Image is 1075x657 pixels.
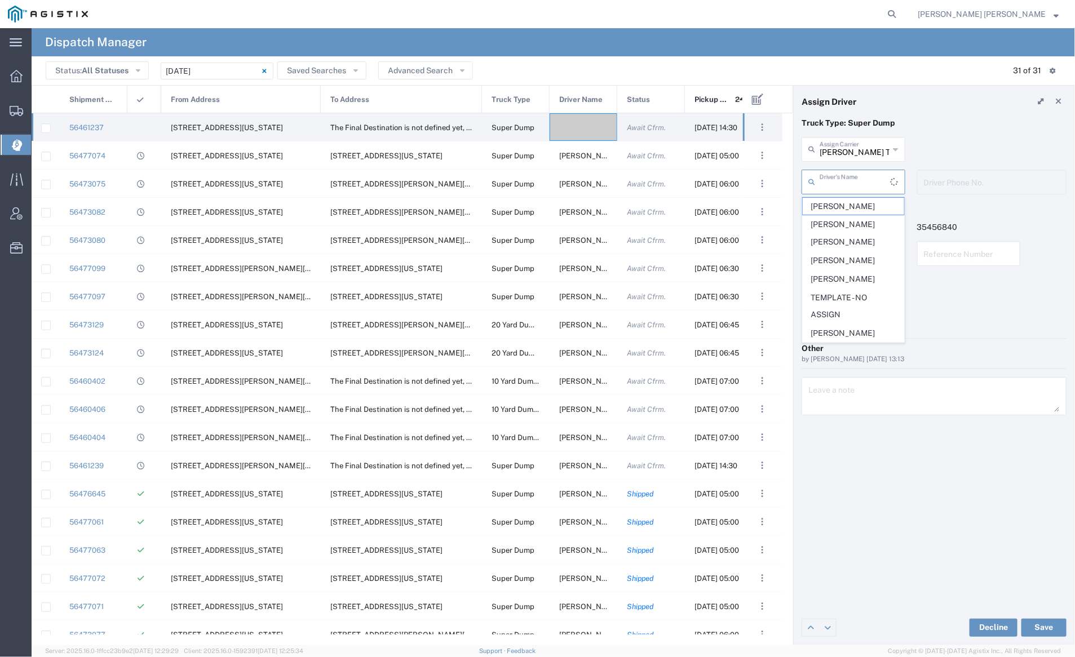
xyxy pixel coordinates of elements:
span: Shipped [627,518,654,526]
span: 6527 Calaveras Rd, Sunol, California, 94586, United States [171,602,283,611]
button: ... [755,317,771,332]
span: . . . [762,459,764,472]
span: 6527 Calaveras Rd, Sunol, California, 94586, United States [171,574,283,583]
span: 6527 Calaveras Rd, Sunol, California, 94586, United States [171,518,283,526]
a: 56461237 [69,123,104,132]
button: ... [755,627,771,642]
span: Robert Schiller [559,490,620,498]
span: 08/13/2025, 05:00 [694,546,739,554]
span: 13604 Healdsburg Ave, Healdsburg, California, 95448, United States [171,321,283,329]
span: Super Dump [492,180,534,188]
span: 10 Yard Dump Truck [492,405,559,414]
span: Await Cfrm. [627,292,666,301]
span: Status [627,86,650,114]
span: . . . [762,346,764,359]
span: Await Cfrm. [627,461,666,470]
span: 365 Blomquist St - Gate 1, Redwood City, California, 94063, United States [171,461,344,470]
span: 6527 Calaveras Rd, Sunol, California, 94586, United States [171,546,283,554]
span: Truck Type [492,86,530,114]
a: 56473082 [69,208,105,216]
span: Super Dump [492,518,534,526]
span: 08/13/2025, 06:30 [694,292,739,301]
span: 08/13/2025, 07:00 [694,405,739,414]
h4: Assign Driver [802,96,856,106]
span: Kelly Dickey [559,377,620,385]
span: Sewa Singh [559,236,620,245]
button: ... [755,514,771,530]
img: logo [8,6,88,23]
span: [PERSON_NAME] [803,270,904,288]
span: The Final Destination is not defined yet, San Rafael, California, United States [330,123,666,132]
div: by [PERSON_NAME] [DATE] 13:13 [802,354,1067,365]
span: . . . [762,318,764,331]
a: 56477071 [69,602,104,611]
span: Pickup Date and Time [694,86,731,114]
span: . . . [762,402,764,416]
span: Harman Singh [559,461,620,470]
span: . . . [762,233,764,247]
span: 1601 Dixon Landing Rd, Milpitas, California, 95035, United States [330,236,503,245]
span: 680 Dado St, San Jose, California, 95131, United States [171,208,283,216]
span: . . . [762,290,764,303]
button: Decline [970,619,1018,637]
span: . . . [762,374,764,388]
span: 08/13/2025, 06:45 [694,349,739,357]
span: Shipped [627,574,654,583]
a: 56477063 [69,546,105,554]
div: Business No Loading Dock [802,313,1067,325]
span: 1601 Dixon Landing Rd, Milpitas, California, 95035, United States [330,208,503,216]
a: 56460404 [69,433,105,442]
span: 901 Bailey Rd, Pittsburg, California, 94565, United States [330,321,503,329]
span: . . . [762,149,764,162]
span: Super Dump [492,631,534,639]
span: . . . [762,487,764,500]
span: 6527 Calaveras Rd, Sunol, California, 94586, United States [171,152,283,160]
span: Super Dump [492,208,534,216]
span: 910 Howell Mountain Rd, Angwin, California, United States [171,433,344,442]
span: 08/13/2025, 05:00 [694,574,739,583]
span: 08/13/2025, 14:30 [694,123,737,132]
span: 08/13/2025, 05:00 [694,152,739,160]
span: 08/13/2025, 05:00 [694,518,739,526]
h4: Dispatch Manager [45,28,147,56]
p: 35456840 [917,221,1021,233]
span: All Statuses [82,66,129,75]
span: . . . [762,261,764,275]
span: Mandeep Kaura [559,574,620,583]
a: Edit next row [819,619,836,636]
button: ... [755,373,771,389]
span: Shipped [627,490,654,498]
button: ... [755,176,771,192]
span: Server: 2025.16.0-1ffcc23b9e2 [45,647,179,654]
span: TEMPLATE - NO ASSIGN [803,289,904,324]
span: 08/13/2025, 05:00 [694,490,739,498]
span: 910 Howell Mountain Rd, Angwin, California, United States [171,264,344,273]
a: 56477072 [69,574,105,583]
button: Saved Searches [277,61,366,79]
span: 6527 Calaveras Rd, Sunol, California, 94586, United States [171,123,283,132]
p: Truck Type: Super Dump [802,117,1067,129]
span: To Address [330,86,369,114]
span: [DATE] 12:25:34 [258,647,303,654]
a: 56477097 [69,292,105,301]
span: Await Cfrm. [627,264,666,273]
span: Driver Name [559,86,603,114]
span: Super Dump [492,461,534,470]
span: . . . [762,515,764,529]
span: 99 Main St, Daly City, California, 94014, United States [330,490,443,498]
span: Kamaljit Singh [559,152,620,160]
span: 13604 Healdsburg Ave, Healdsburg, California, 95448, United States [171,349,283,357]
div: by [PERSON_NAME] [DATE] 13:13 [802,325,1067,335]
a: Support [479,647,507,654]
span: 6527 Calaveras Rd, Sunol, California, 94586, United States [171,490,283,498]
span: Await Cfrm. [627,433,666,442]
span: Harpreet Singh [559,208,620,216]
span: . . . [762,571,764,585]
span: Await Cfrm. [627,405,666,414]
span: 08/13/2025, 05:00 [694,602,739,611]
span: Super Dump [492,292,534,301]
span: 08/13/2025, 06:00 [694,180,739,188]
span: . . . [762,430,764,444]
button: ... [755,401,771,417]
span: Super Dump [492,236,534,245]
